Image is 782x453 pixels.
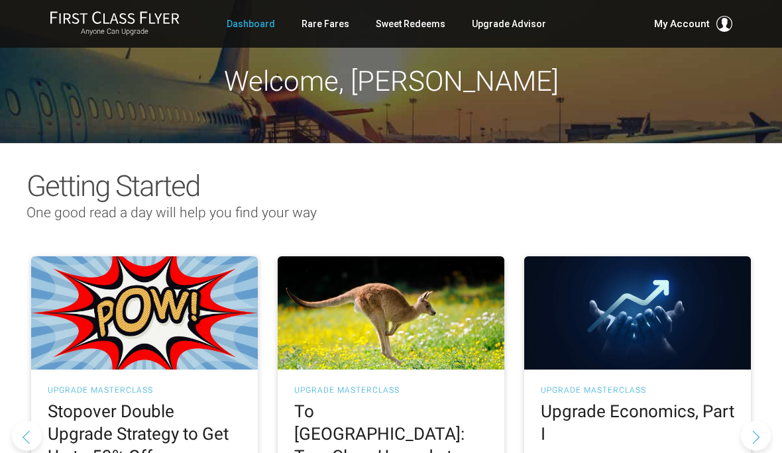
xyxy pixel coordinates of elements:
[294,386,488,394] h3: UPGRADE MASTERCLASS
[741,421,771,451] button: Next slide
[27,205,317,221] span: One good read a day will help you find your way
[302,12,349,36] a: Rare Fares
[376,12,445,36] a: Sweet Redeems
[227,12,275,36] a: Dashboard
[654,16,710,32] span: My Account
[12,421,42,451] button: Previous slide
[541,386,734,394] h3: UPGRADE MASTERCLASS
[27,169,199,203] span: Getting Started
[50,11,180,37] a: First Class FlyerAnyone Can Upgrade
[48,386,241,394] h3: UPGRADE MASTERCLASS
[50,27,180,36] small: Anyone Can Upgrade
[541,401,734,446] h2: Upgrade Economics, Part I
[224,65,559,97] span: Welcome, [PERSON_NAME]
[654,16,732,32] button: My Account
[472,12,546,36] a: Upgrade Advisor
[50,11,180,25] img: First Class Flyer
